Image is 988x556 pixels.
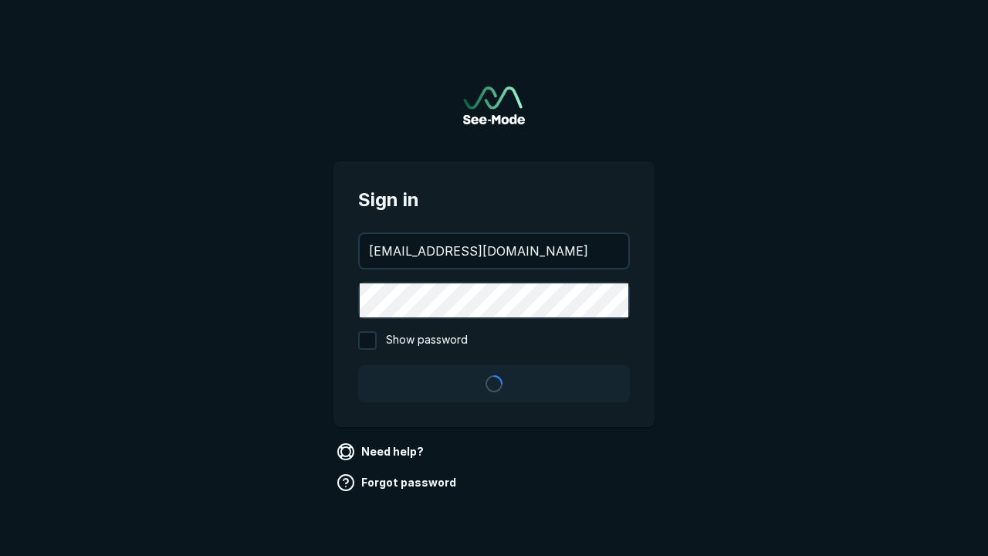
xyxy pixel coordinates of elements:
img: See-Mode Logo [463,86,525,124]
input: your@email.com [360,234,628,268]
a: Forgot password [333,470,462,495]
span: Sign in [358,186,630,214]
a: Need help? [333,439,430,464]
a: Go to sign in [463,86,525,124]
span: Show password [386,331,468,350]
